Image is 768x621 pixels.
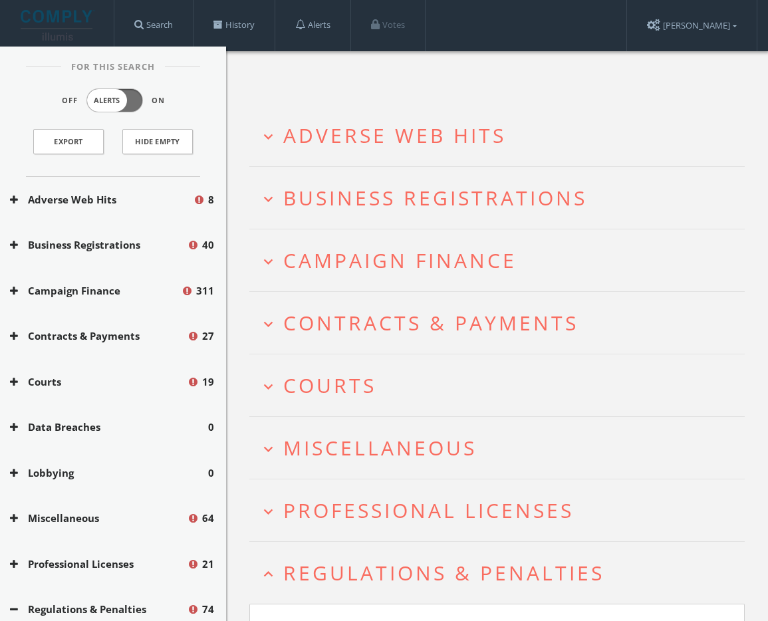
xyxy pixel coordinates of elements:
[259,190,277,208] i: expand_more
[10,374,187,390] button: Courts
[62,95,78,106] span: Off
[10,328,187,344] button: Contracts & Payments
[283,122,506,149] span: Adverse Web Hits
[283,497,574,524] span: Professional Licenses
[202,237,214,253] span: 40
[259,249,745,271] button: expand_moreCampaign Finance
[10,237,187,253] button: Business Registrations
[283,309,578,336] span: Contracts & Payments
[202,328,214,344] span: 27
[10,192,193,207] button: Adverse Web Hits
[259,128,277,146] i: expand_more
[259,565,277,583] i: expand_less
[202,511,214,526] span: 64
[33,129,104,154] a: Export
[208,192,214,207] span: 8
[259,378,277,396] i: expand_more
[10,557,187,572] button: Professional Licenses
[208,465,214,481] span: 0
[21,10,95,41] img: illumis
[202,374,214,390] span: 19
[283,247,517,274] span: Campaign Finance
[259,503,277,521] i: expand_more
[202,602,214,617] span: 74
[122,129,193,154] button: Hide Empty
[259,440,277,458] i: expand_more
[10,511,187,526] button: Miscellaneous
[259,124,745,146] button: expand_moreAdverse Web Hits
[10,602,187,617] button: Regulations & Penalties
[61,61,165,74] span: For This Search
[259,499,745,521] button: expand_moreProfessional Licenses
[152,95,165,106] span: On
[259,374,745,396] button: expand_moreCourts
[283,559,604,586] span: Regulations & Penalties
[10,465,208,481] button: Lobbying
[196,283,214,299] span: 311
[208,420,214,435] span: 0
[259,562,745,584] button: expand_lessRegulations & Penalties
[283,372,376,399] span: Courts
[202,557,214,572] span: 21
[283,184,587,211] span: Business Registrations
[10,420,208,435] button: Data Breaches
[10,283,181,299] button: Campaign Finance
[283,434,477,461] span: Miscellaneous
[259,315,277,333] i: expand_more
[259,187,745,209] button: expand_moreBusiness Registrations
[259,437,745,459] button: expand_moreMiscellaneous
[259,312,745,334] button: expand_moreContracts & Payments
[259,253,277,271] i: expand_more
